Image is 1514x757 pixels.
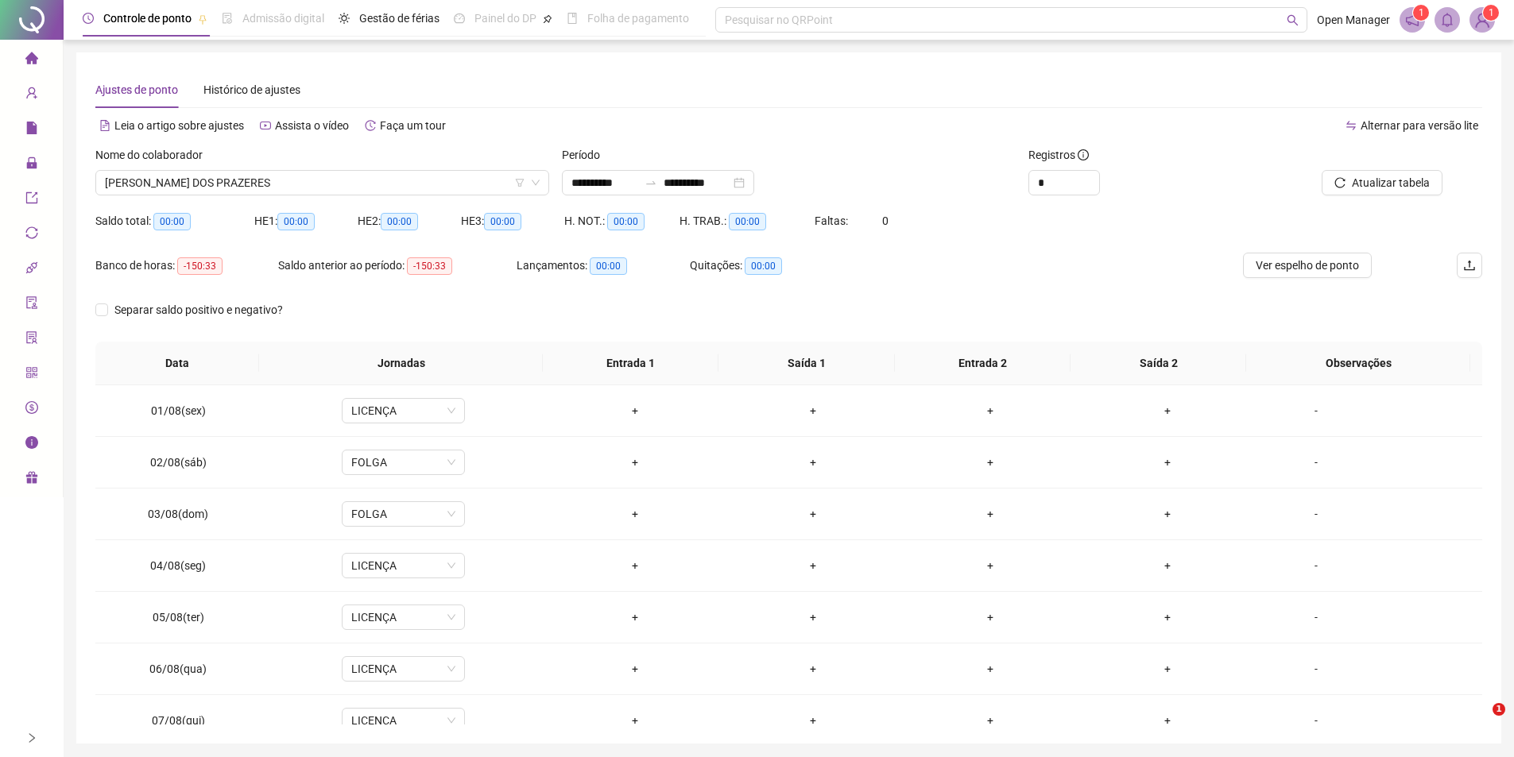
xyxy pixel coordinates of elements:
span: Faça um tour [380,119,446,132]
span: pushpin [543,14,552,24]
span: Admissão digital [242,12,324,25]
span: 00:00 [277,213,315,230]
div: + [737,505,889,523]
div: + [737,608,889,626]
div: + [737,454,889,471]
span: pushpin [198,14,207,24]
sup: 1 [1413,5,1429,21]
span: dollar [25,394,38,426]
span: 1 [1493,703,1505,716]
div: + [914,712,1066,729]
div: Banco de horas: [95,257,278,275]
span: Registros [1028,146,1089,164]
span: bell [1440,13,1454,27]
span: history [365,120,376,131]
span: Assista o vídeo [275,119,349,132]
div: + [914,402,1066,419]
span: Faltas: [815,214,850,227]
button: Atualizar tabela [1322,170,1442,195]
div: + [914,660,1066,678]
span: 00:00 [484,213,521,230]
div: + [1092,454,1244,471]
span: LICENÇA [351,399,455,423]
th: Observações [1246,342,1469,385]
span: -150:33 [407,257,452,275]
th: Data [95,342,259,385]
span: FOLGA [351,502,455,526]
div: - [1269,660,1363,678]
span: info-circle [1078,149,1089,160]
span: search [1287,14,1299,26]
span: clock-circle [83,13,94,24]
th: Jornadas [259,342,543,385]
div: + [914,505,1066,523]
span: lock [25,149,38,181]
span: LICENÇA [351,605,455,629]
iframe: Intercom live chat [1460,703,1498,741]
div: + [737,557,889,574]
span: 00:00 [153,213,191,230]
span: 00:00 [745,257,782,275]
div: + [560,712,711,729]
div: + [560,557,711,574]
div: HE 3: [461,212,564,230]
span: Ajustes de ponto [95,83,178,96]
div: Saldo total: [95,212,254,230]
span: youtube [260,120,271,131]
div: - [1269,608,1363,626]
span: Leia o artigo sobre ajustes [114,119,244,132]
span: down [531,178,540,187]
span: LICENÇA [351,657,455,681]
div: - [1269,557,1363,574]
span: 1 [1489,7,1494,18]
div: + [737,712,889,729]
span: Folha de pagamento [587,12,689,25]
div: + [737,660,889,678]
span: Ver espelho de ponto [1256,257,1359,274]
div: + [1092,660,1244,678]
span: Open Manager [1317,11,1390,29]
sup: Atualize o seu contato no menu Meus Dados [1483,5,1499,21]
div: + [914,608,1066,626]
span: upload [1463,259,1476,272]
div: Quitações: [690,257,849,275]
span: Gestão de férias [359,12,439,25]
span: reload [1334,177,1346,188]
span: right [26,732,37,743]
span: gift [25,464,38,496]
span: audit [25,289,38,321]
div: + [1092,557,1244,574]
span: export [25,184,38,216]
span: 03/08(dom) [148,508,208,520]
div: HE 2: [358,212,461,230]
div: + [1092,712,1244,729]
div: - [1269,712,1363,729]
span: solution [25,324,38,356]
div: - [1269,402,1363,419]
div: + [560,608,711,626]
div: - [1269,454,1363,471]
div: + [914,557,1066,574]
div: Lançamentos: [517,257,690,275]
span: -150:33 [177,257,223,275]
span: 07/08(qui) [152,714,205,727]
img: 86484 [1470,8,1494,32]
span: 00:00 [607,213,645,230]
span: FOLGA [351,450,455,474]
span: 06/08(qua) [149,662,207,675]
th: Entrada 2 [895,342,1071,385]
span: 00:00 [729,213,766,230]
span: dashboard [454,13,465,24]
div: + [1092,608,1244,626]
span: qrcode [25,359,38,391]
span: swap-right [645,176,657,189]
label: Período [562,146,610,164]
span: 02/08(sáb) [150,456,207,469]
div: HE 1: [254,212,358,230]
span: 0 [882,214,889,227]
div: + [560,402,711,419]
span: 04/08(seg) [150,559,206,572]
div: Saldo anterior ao período: [278,257,517,275]
span: file-text [99,120,110,131]
span: sun [339,13,350,24]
